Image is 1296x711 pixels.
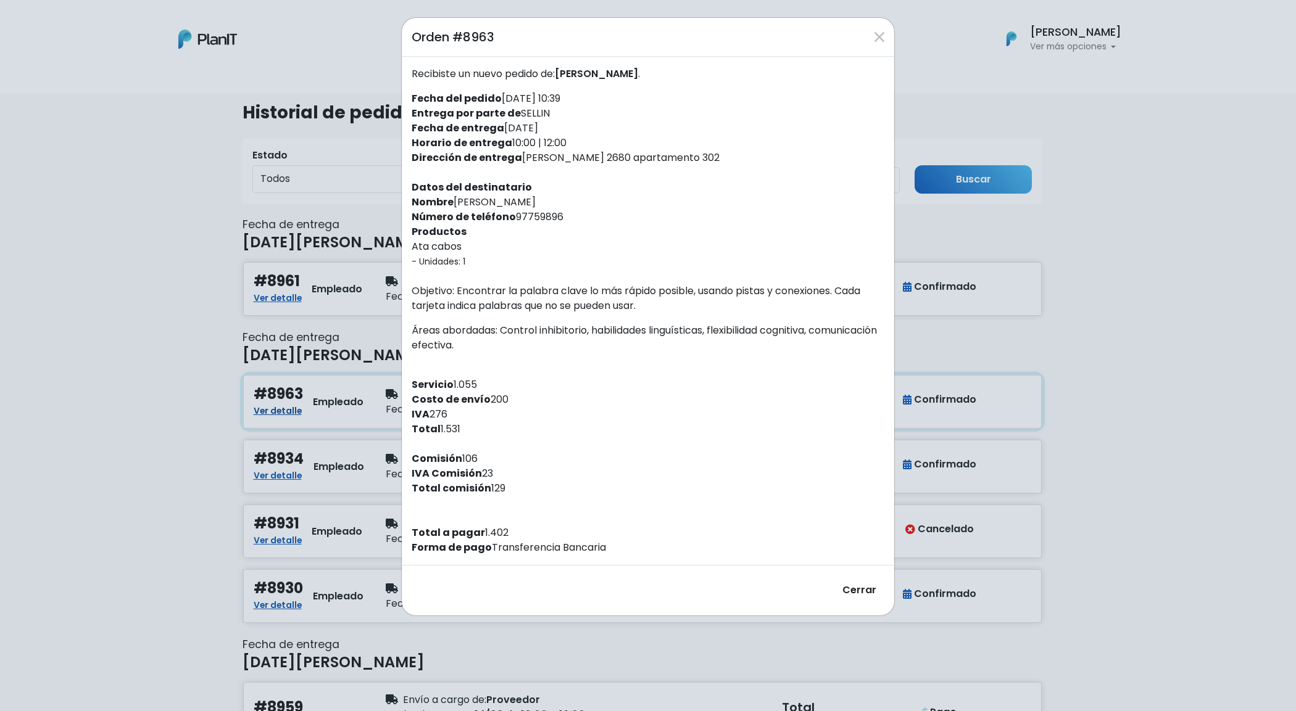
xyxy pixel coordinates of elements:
strong: Forma de pago [412,540,492,554]
strong: IVA [412,407,430,421]
strong: Fecha de entrega [412,121,504,135]
h5: Orden #8963 [412,28,494,46]
strong: Dirección de entrega [412,150,522,165]
strong: Nombre [412,195,454,209]
strong: Total [412,422,441,436]
strong: Entrega por parte de [412,106,521,120]
strong: Número de teléfono [412,210,516,224]
strong: Comisión [412,451,462,466]
label: SELLIN [412,106,550,121]
div: [DATE] 10:39 [DATE] 10:00 | 12:00 [PERSON_NAME] 2680 apartamento 302 [PERSON_NAME] 97759896 Ata c... [402,57,894,565]
span: [PERSON_NAME] [555,67,638,81]
p: Objetivo: Encontrar la palabra clave lo más rápido posible, usando pistas y conexiones. Cada tarj... [412,284,884,313]
button: Cerrar [834,575,884,606]
strong: Costo de envío [412,392,491,406]
strong: Horario de entrega [412,136,512,150]
strong: Total a pagar [412,525,485,540]
strong: Fecha del pedido [412,91,502,105]
strong: Datos del destinatario [412,180,532,194]
strong: Productos [412,224,467,239]
p: Recibiste un nuevo pedido de: . [412,67,884,81]
small: - Unidades: 1 [412,255,465,268]
button: Close [870,27,889,47]
strong: Total comisión [412,481,491,495]
div: ¿Necesitás ayuda? [64,12,178,36]
strong: Servicio [412,377,454,392]
p: Áreas abordadas: Control inhibitorio, habilidades linguísticas, flexibilidad cognitiva, comunicac... [412,323,884,353]
strong: IVA Comisión [412,466,482,480]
